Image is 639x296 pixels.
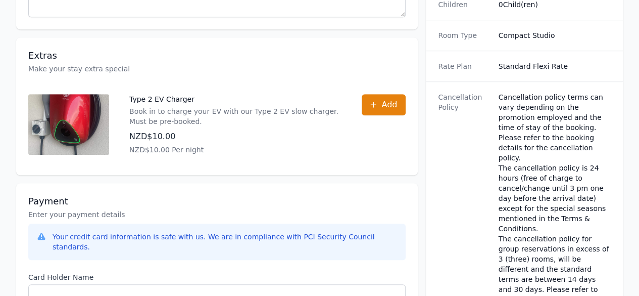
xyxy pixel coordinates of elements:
[438,61,490,71] dt: Rate Plan
[499,30,611,40] dd: Compact Studio
[129,145,341,155] p: NZD$10.00 Per night
[362,94,406,115] button: Add
[28,64,406,74] p: Make your stay extra special
[499,61,611,71] dd: Standard Flexi Rate
[381,99,397,111] span: Add
[129,94,341,104] p: Type 2 EV Charger
[53,232,398,252] div: Your credit card information is safe with us. We are in compliance with PCI Security Council stan...
[28,94,109,155] img: Type 2 EV Charger
[28,209,406,220] p: Enter your payment details
[129,131,341,143] p: NZD$10.00
[129,106,341,126] p: Book in to charge your EV with our Type 2 EV slow charger. Must be pre-booked.
[438,30,490,40] dt: Room Type
[28,50,406,62] h3: Extras
[28,195,406,207] h3: Payment
[28,272,406,282] label: Card Holder Name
